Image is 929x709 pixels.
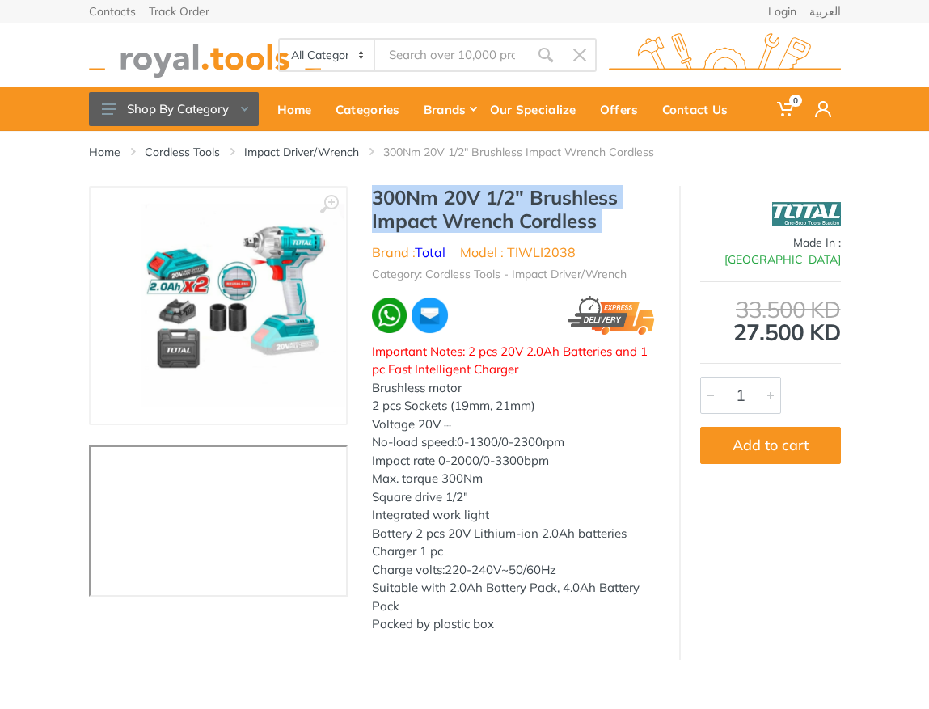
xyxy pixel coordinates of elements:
a: Contact Us [655,87,745,131]
div: Impact rate 0-2000/0-3300bpm [372,452,655,471]
li: Brand : [372,243,445,262]
a: Cordless Tools [145,144,220,160]
a: Impact Driver/Wrench [244,144,359,160]
div: Brands [416,92,483,126]
img: Total [772,194,841,234]
a: Categories [328,87,416,131]
div: Charge volts:220-240V~50/60Hz [372,561,655,580]
div: Packed by plastic box [372,615,655,634]
span: 0 [789,95,802,107]
h1: 300Nm 20V 1/2" Brushless Impact Wrench Cordless [372,186,655,233]
img: wa.webp [372,298,407,333]
li: Model : TIWLI2038 [460,243,576,262]
a: Total [415,244,445,260]
a: Track Order [149,6,209,17]
a: Login [768,6,796,17]
img: royal.tools Logo [609,33,841,78]
a: Home [89,144,120,160]
div: Our Specialize [483,92,593,126]
input: Site search [375,38,529,72]
a: Contacts [89,6,136,17]
img: Royal Tools - 300Nm 20V 1/2 [141,204,344,407]
select: Category [280,40,375,70]
div: Offers [593,92,655,126]
span: [GEOGRAPHIC_DATA] [724,252,841,267]
nav: breadcrumb [89,144,841,160]
a: Offers [593,87,655,131]
div: Square drive 1/2" [372,488,655,507]
div: No-load speed:0-1300/0-2300rpm [372,433,655,452]
a: Our Specialize [483,87,593,131]
img: royal.tools Logo [89,33,321,78]
div: Contact Us [655,92,745,126]
img: express.png [568,296,655,335]
a: Home [270,87,328,131]
a: العربية [809,6,841,17]
div: Suitable with 2.0Ah Battery Pack, 4.0Ah Battery Pack [372,579,655,615]
span: Important Notes: 2 pcs 20V 2.0Ah Batteries and 1 pc Fast Intelligent Charger [372,344,648,378]
img: ma.webp [410,296,449,335]
div: 27.500 KD [700,298,841,344]
div: Charger 1 pc [372,542,655,561]
li: Category: Cordless Tools - Impact Driver/Wrench [372,266,627,283]
a: 0 [767,87,805,131]
div: Max. torque 300Nm [372,470,655,488]
button: Add to cart [700,427,841,464]
div: 33.500 KD [700,298,841,321]
button: Shop By Category [89,92,259,126]
div: Brushless motor 2 pcs Sockets (19mm, 21mm) Voltage 20V ⎓ [372,379,655,434]
div: Made In : [700,234,841,268]
div: Integrated work light Battery 2 pcs 20V Lithium-ion 2.0Ah batteries [372,506,655,542]
li: 300Nm 20V 1/2" Brushless Impact Wrench Cordless [383,144,678,160]
div: Categories [328,92,416,126]
div: Home [270,92,328,126]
